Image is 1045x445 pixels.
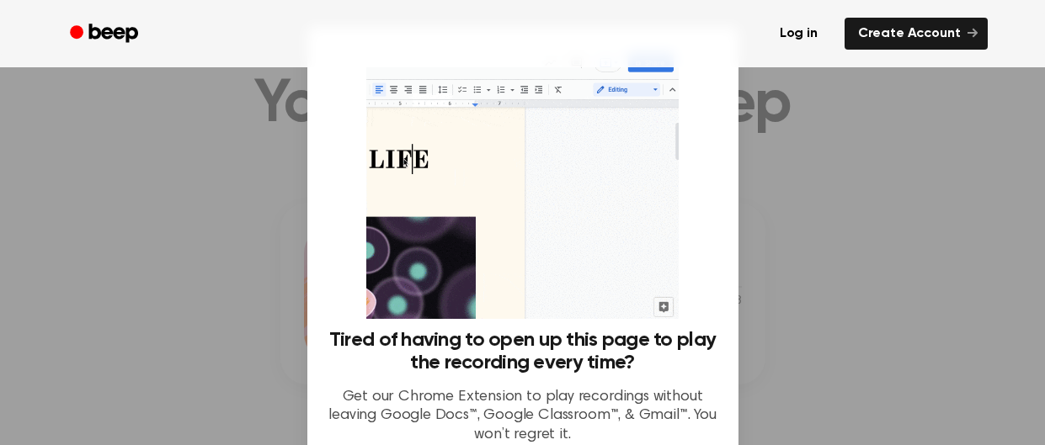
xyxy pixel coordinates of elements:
h3: Tired of having to open up this page to play the recording every time? [328,329,718,374]
p: Get our Chrome Extension to play recordings without leaving Google Docs™, Google Classroom™, & Gm... [328,388,718,445]
img: Beep extension in action [366,47,679,319]
a: Log in [763,14,834,53]
a: Create Account [845,18,988,50]
a: Beep [58,18,153,50]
